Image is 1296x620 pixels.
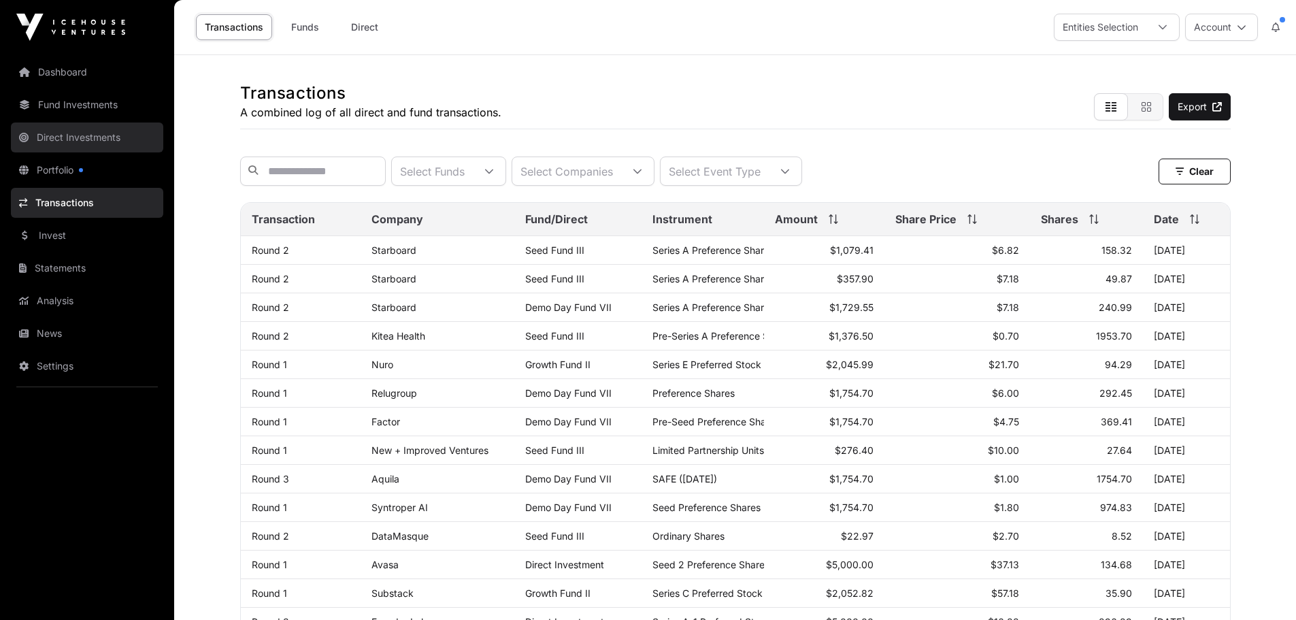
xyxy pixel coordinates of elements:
span: 974.83 [1100,502,1132,513]
td: [DATE] [1143,408,1230,436]
span: Series A Preference Shares [652,244,774,256]
a: Seed Fund III [525,330,584,342]
td: $1,079.41 [764,236,884,265]
a: Round 1 [252,444,287,456]
a: Seed Fund III [525,530,584,542]
a: Starboard [371,273,416,284]
span: Series C Preferred Stock [652,587,763,599]
span: Amount [775,211,818,227]
span: 240.99 [1099,301,1132,313]
td: [DATE] [1143,493,1230,522]
span: Series A Preference Shares [652,301,774,313]
a: Round 1 [252,416,287,427]
a: Fund Investments [11,90,163,120]
td: $1,754.70 [764,408,884,436]
a: Round 2 [252,273,289,284]
span: $7.18 [997,273,1019,284]
a: Aquila [371,473,399,485]
div: Select Funds [392,157,473,185]
td: [DATE] [1143,236,1230,265]
span: 49.87 [1106,273,1132,284]
a: Demo Day Fund VII [525,387,612,399]
a: DataMasque [371,530,429,542]
span: Series A Preference Shares [652,273,774,284]
a: Syntroper AI [371,502,428,513]
a: Round 1 [252,502,287,513]
span: $7.18 [997,301,1019,313]
span: 8.52 [1112,530,1132,542]
iframe: Chat Widget [1228,555,1296,620]
a: Avasa [371,559,399,570]
a: Round 2 [252,301,289,313]
span: 1754.70 [1097,473,1132,485]
a: Seed Fund III [525,444,584,456]
span: Direct Investment [525,559,604,570]
span: 27.64 [1107,444,1132,456]
a: Kitea Health [371,330,425,342]
td: $276.40 [764,436,884,465]
span: 369.41 [1101,416,1132,427]
a: Starboard [371,244,416,256]
a: News [11,319,163,348]
span: $6.00 [992,387,1019,399]
a: Invest [11,221,163,250]
span: Fund/Direct [525,211,588,227]
span: Date [1154,211,1179,227]
a: Relugroup [371,387,417,399]
td: [DATE] [1143,465,1230,493]
td: $5,000.00 [764,551,884,579]
td: [DATE] [1143,551,1230,579]
button: Account [1185,14,1258,41]
a: New + Improved Ventures [371,444,488,456]
td: [DATE] [1143,265,1230,293]
a: Round 1 [252,387,287,399]
span: Seed 2 Preference Shares [652,559,769,570]
div: Select Companies [512,157,621,185]
img: Icehouse Ventures Logo [16,14,125,41]
a: Funds [278,14,332,40]
span: 292.45 [1099,387,1132,399]
td: [DATE] [1143,350,1230,379]
span: Transaction [252,211,315,227]
td: $22.97 [764,522,884,551]
a: Round 2 [252,330,289,342]
td: $1,729.55 [764,293,884,322]
span: $10.00 [988,444,1019,456]
span: SAFE ([DATE]) [652,473,717,485]
td: $2,045.99 [764,350,884,379]
span: Limited Partnership Units [652,444,764,456]
span: Instrument [652,211,712,227]
span: Pre-Seed Preference Shares [652,416,780,427]
span: 158.32 [1101,244,1132,256]
a: Seed Fund III [525,244,584,256]
div: Select Event Type [661,157,769,185]
a: Round 1 [252,587,287,599]
td: [DATE] [1143,293,1230,322]
a: Factor [371,416,400,427]
a: Export [1169,93,1231,120]
span: $37.13 [991,559,1019,570]
a: Starboard [371,301,416,313]
a: Round 1 [252,559,287,570]
a: Growth Fund II [525,587,591,599]
span: Company [371,211,423,227]
td: $357.90 [764,265,884,293]
td: [DATE] [1143,379,1230,408]
td: [DATE] [1143,322,1230,350]
td: $1,754.70 [764,493,884,522]
a: Demo Day Fund VII [525,301,612,313]
a: Transactions [196,14,272,40]
td: $1,754.70 [764,465,884,493]
a: Round 1 [252,359,287,370]
span: Preference Shares [652,387,735,399]
span: $2.70 [993,530,1019,542]
span: Shares [1041,211,1078,227]
a: Nuro [371,359,393,370]
td: [DATE] [1143,436,1230,465]
td: $1,376.50 [764,322,884,350]
span: Ordinary Shares [652,530,725,542]
a: Transactions [11,188,163,218]
span: 94.29 [1105,359,1132,370]
a: Substack [371,587,414,599]
a: Portfolio [11,155,163,185]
